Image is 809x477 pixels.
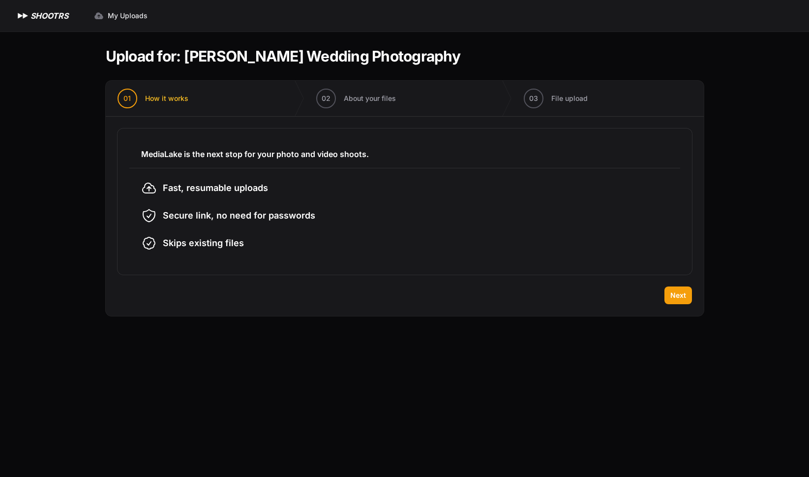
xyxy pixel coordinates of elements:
[512,81,599,116] button: 03 File upload
[529,94,538,103] span: 03
[16,10,68,22] a: SHOOTRS SHOOTRS
[106,47,460,65] h1: Upload for: [PERSON_NAME] Wedding Photography
[16,10,30,22] img: SHOOTRS
[141,148,668,160] h3: MediaLake is the next stop for your photo and video shoots.
[163,209,315,223] span: Secure link, no need for passwords
[304,81,408,116] button: 02 About your files
[123,94,131,103] span: 01
[551,94,588,103] span: File upload
[664,286,692,304] button: Next
[30,10,68,22] h1: SHOOTRS
[163,236,244,250] span: Skips existing files
[670,290,686,300] span: Next
[344,94,396,103] span: About your files
[145,94,188,103] span: How it works
[108,11,148,21] span: My Uploads
[106,81,200,116] button: 01 How it works
[88,7,153,25] a: My Uploads
[163,181,268,195] span: Fast, resumable uploads
[322,94,330,103] span: 02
